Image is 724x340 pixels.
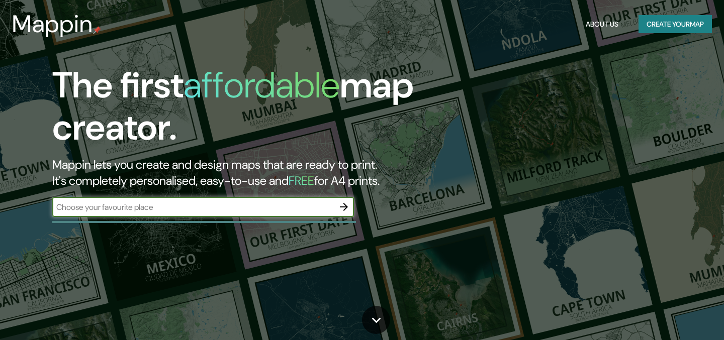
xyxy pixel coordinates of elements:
h1: The first map creator. [52,64,414,157]
button: About Us [582,15,622,34]
h5: FREE [289,173,314,188]
button: Create yourmap [639,15,712,34]
input: Choose your favourite place [52,201,334,213]
h1: affordable [184,62,340,108]
img: mappin-pin [93,26,101,34]
h2: Mappin lets you create and design maps that are ready to print. It's completely personalised, eas... [52,157,414,189]
h3: Mappin [12,10,93,38]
